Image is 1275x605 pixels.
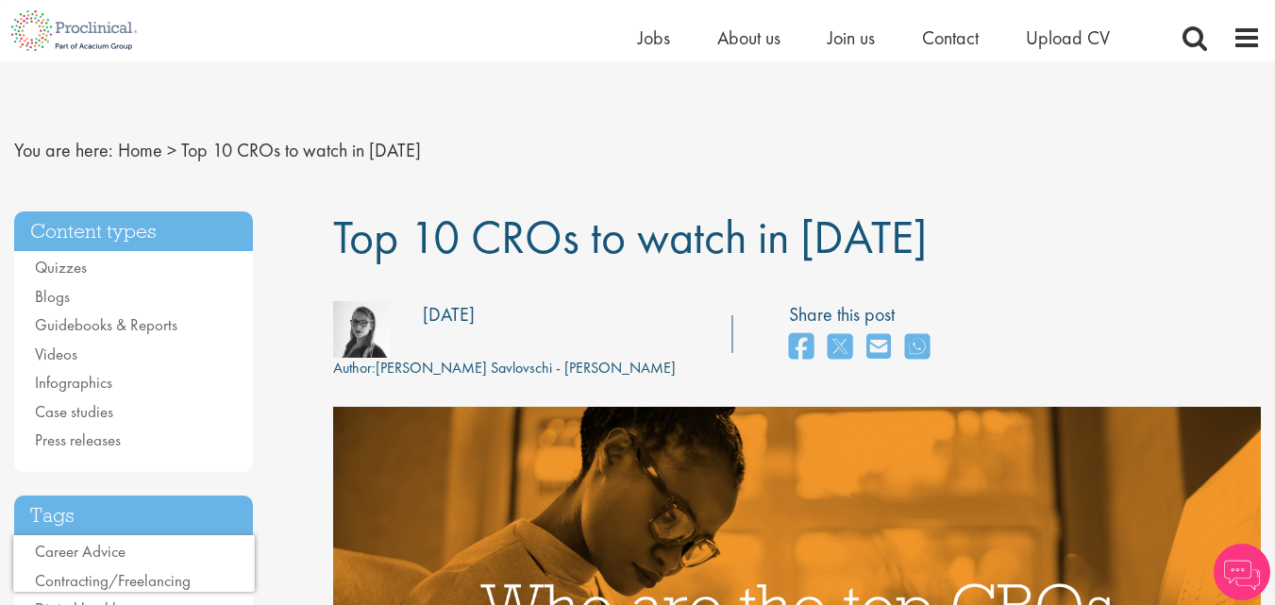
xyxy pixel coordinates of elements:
a: Quizzes [35,257,87,277]
div: [DATE] [423,301,475,328]
a: share on facebook [789,328,814,368]
img: Chatbot [1214,544,1270,600]
h3: Content types [14,211,253,252]
label: Share this post [789,301,939,328]
a: Press releases [35,429,121,450]
a: share on twitter [828,328,852,368]
a: share on whats app [905,328,930,368]
a: Videos [35,344,77,364]
span: Top 10 CROs to watch in [DATE] [181,138,421,162]
span: > [167,138,176,162]
h3: Tags [14,496,253,536]
span: You are here: [14,138,113,162]
span: Top 10 CROs to watch in [DATE] [333,207,927,267]
a: share on email [866,328,891,368]
a: About us [717,25,780,50]
iframe: reCAPTCHA [13,535,255,592]
span: Author: [333,358,376,378]
div: [PERSON_NAME] Savlovschi - [PERSON_NAME] [333,358,676,379]
a: breadcrumb link [118,138,162,162]
a: Infographics [35,372,112,393]
a: Join us [828,25,875,50]
a: Case studies [35,401,113,422]
img: fff6768c-7d58-4950-025b-08d63f9598ee [333,301,390,358]
a: Blogs [35,286,70,307]
a: Contact [922,25,979,50]
a: Upload CV [1026,25,1110,50]
a: Jobs [638,25,670,50]
a: Guidebooks & Reports [35,314,177,335]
